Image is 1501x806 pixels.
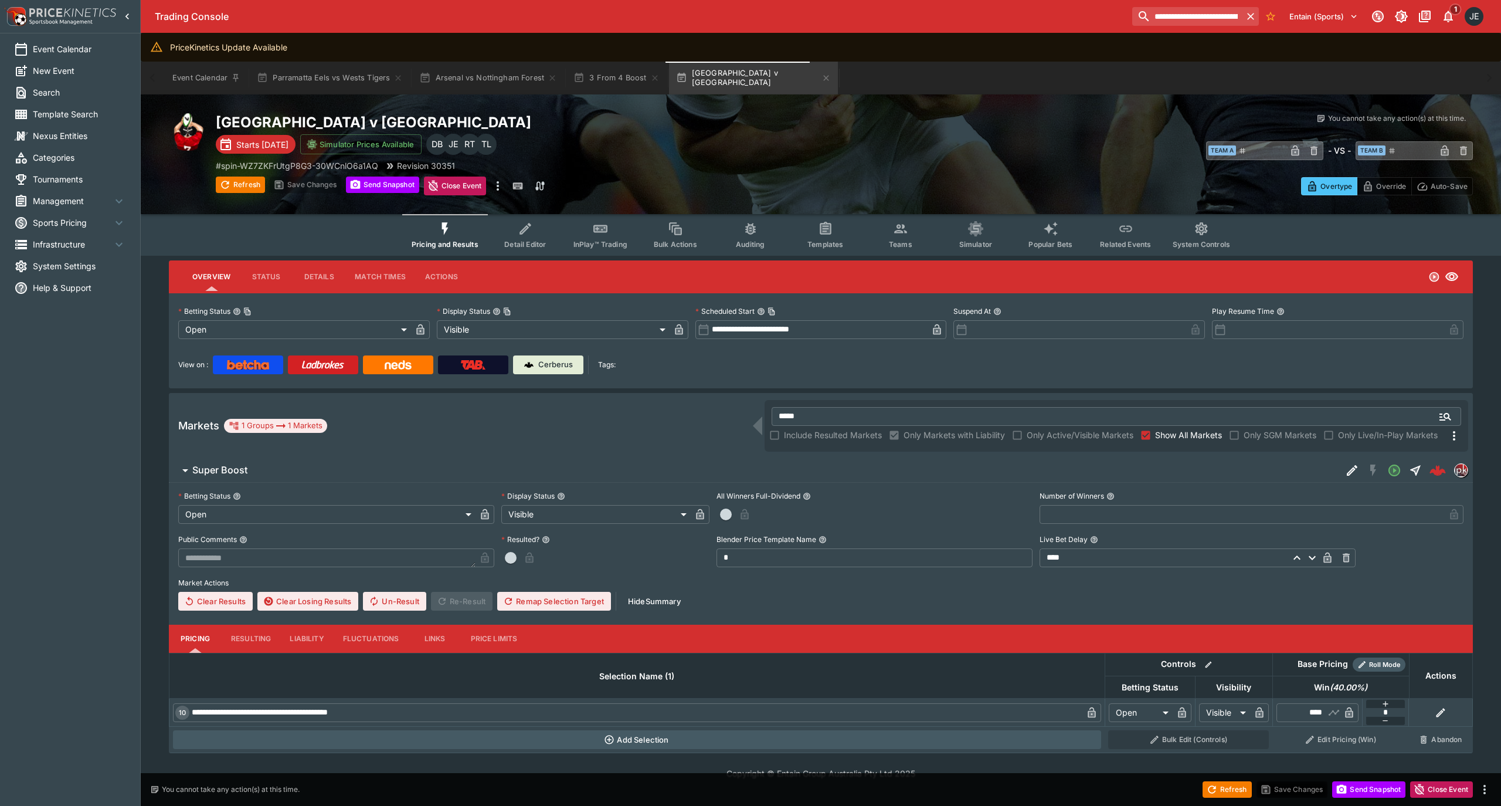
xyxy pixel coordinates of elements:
[33,86,126,99] span: Search
[1276,730,1405,749] button: Edit Pricing (Win)
[1332,781,1405,798] button: Send Snapshot
[431,592,493,611] span: Re-Result
[178,592,253,611] button: Clear Results
[178,306,230,316] p: Betting Status
[1040,491,1104,501] p: Number of Winners
[162,784,300,795] p: You cannot take any action(s) at this time.
[178,320,411,339] div: Open
[669,62,838,94] button: [GEOGRAPHIC_DATA] v [GEOGRAPHIC_DATA]
[33,173,126,185] span: Tournaments
[1391,6,1412,27] button: Toggle light/dark mode
[1435,406,1456,427] button: Open
[397,160,455,172] p: Revision 30351
[1276,307,1285,316] button: Play Resume Time
[239,536,247,544] button: Public Comments
[178,491,230,501] p: Betting Status
[461,360,485,370] img: TabNZ
[4,5,27,28] img: PriceKinetics Logo
[1455,464,1468,477] img: pricekinetics
[1328,113,1466,124] p: You cannot take any action(s) at this time.
[1409,653,1472,698] th: Actions
[573,240,627,249] span: InPlay™ Trading
[695,306,755,316] p: Scheduled Start
[716,491,800,501] p: All Winners Full-Dividend
[1363,460,1384,481] button: SGM Disabled
[1109,703,1173,722] div: Open
[1431,180,1468,192] p: Auto-Save
[501,491,555,501] p: Display Status
[784,429,882,441] span: Include Resulted Markets
[768,307,776,316] button: Copy To Clipboard
[192,464,247,476] h6: Super Boost
[1410,781,1473,798] button: Close Event
[437,320,670,339] div: Visible
[402,214,1239,256] div: Event type filters
[491,177,505,195] button: more
[513,355,583,374] a: Cerberus
[1367,6,1388,27] button: Connected to PK
[1405,460,1426,481] button: Straight
[1282,7,1365,26] button: Select Tenant
[1173,240,1230,249] span: System Controls
[412,62,564,94] button: Arsenal vs Nottingham Forest
[736,240,765,249] span: Auditing
[1261,7,1280,26] button: No Bookmarks
[426,134,447,155] div: Daniel Beswick
[598,355,616,374] label: Tags:
[459,134,480,155] div: Richard Tatton
[165,62,247,94] button: Event Calendar
[1412,730,1469,749] button: Abandon
[1199,703,1250,722] div: Visible
[1108,730,1269,749] button: Bulk Edit (Controls)
[33,238,112,250] span: Infrastructure
[959,240,992,249] span: Simulator
[1155,429,1222,441] span: Show All Markets
[501,534,539,544] p: Resulted?
[1342,460,1363,481] button: Edit Detail
[443,134,464,155] div: James Edlin
[654,240,697,249] span: Bulk Actions
[1465,7,1483,26] div: James Edlin
[280,625,333,653] button: Liability
[33,130,126,142] span: Nexus Entities
[233,492,241,500] button: Betting Status
[385,360,411,370] img: Neds
[1411,177,1473,195] button: Auto-Save
[1201,657,1216,672] button: Bulk edit
[33,151,126,164] span: Categories
[819,536,827,544] button: Blender Price Template Name
[409,625,461,653] button: Links
[503,307,511,316] button: Copy To Clipboard
[33,108,126,120] span: Template Search
[493,307,501,316] button: Display StatusCopy To Clipboard
[178,355,208,374] label: View on :
[1454,463,1468,477] div: pricekinetics
[504,240,546,249] span: Detail Editor
[501,505,691,524] div: Visible
[1358,145,1385,155] span: Team B
[1376,180,1406,192] p: Override
[227,360,269,370] img: Betcha
[716,534,816,544] p: Blender Price Template Name
[363,592,426,611] button: Un-Result
[300,134,422,154] button: Simulator Prices Available
[1208,145,1236,155] span: Team A
[1338,429,1438,441] span: Only Live/In-Play Markets
[904,429,1005,441] span: Only Markets with Liability
[176,709,188,717] span: 10
[33,260,126,272] span: System Settings
[169,113,206,151] img: rugby_union.png
[497,592,611,611] button: Remap Selection Target
[1203,680,1264,695] span: Visibility
[141,767,1501,780] p: Copyright © Entain Group Australia Pty Ltd 2025
[222,625,280,653] button: Resulting
[345,263,415,291] button: Match Times
[1426,459,1449,482] a: de1b2043-25df-4e4a-9df1-37949fd7f9c2
[178,505,476,524] div: Open
[1106,492,1115,500] button: Number of Winners
[1478,783,1492,797] button: more
[334,625,409,653] button: Fluctuations
[155,11,1128,23] div: Trading Console
[33,216,112,229] span: Sports Pricing
[216,177,265,193] button: Refresh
